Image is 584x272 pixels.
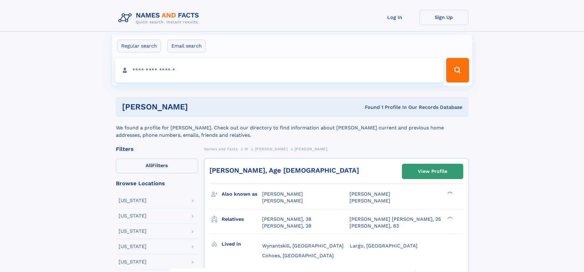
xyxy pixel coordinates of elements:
[255,147,288,151] span: [PERSON_NAME]
[349,191,390,197] span: [PERSON_NAME]
[349,223,399,229] a: [PERSON_NAME], 83
[116,10,204,26] img: Logo Names and Facts
[122,103,277,111] h1: [PERSON_NAME]
[262,191,303,197] span: [PERSON_NAME]
[255,145,288,153] a: [PERSON_NAME]
[209,167,359,174] a: [PERSON_NAME], Age [DEMOGRAPHIC_DATA]
[276,104,462,111] div: Found 1 Profile In Our Records Database
[262,216,311,223] a: [PERSON_NAME], 38
[167,40,206,52] label: Email search
[295,147,327,151] span: [PERSON_NAME]
[115,58,444,82] input: search input
[119,198,147,203] div: [US_STATE]
[349,198,390,204] span: [PERSON_NAME]
[245,147,248,151] span: M
[117,40,161,52] label: Regular search
[370,10,419,25] a: Log In
[222,214,262,224] h3: Relatives
[262,198,303,204] span: [PERSON_NAME]
[446,191,453,195] div: ❯
[446,216,453,220] div: ❯
[262,253,334,259] span: Cohoes, [GEOGRAPHIC_DATA]
[116,159,198,173] label: Filters
[418,164,447,178] div: View Profile
[204,145,238,153] a: Names and Facts
[222,189,262,199] h3: Also known as
[262,223,311,229] a: [PERSON_NAME], 28
[446,58,469,82] button: Search Button
[262,243,344,249] span: Wynantskill, [GEOGRAPHIC_DATA]
[222,239,262,249] h3: Lived in
[116,181,198,186] div: Browse Locations
[146,163,152,168] span: All
[350,243,418,249] span: Largo, [GEOGRAPHIC_DATA]
[419,10,468,25] a: Sign Up
[245,145,248,153] a: M
[116,146,198,152] div: Filters
[116,117,468,139] div: We found a profile for [PERSON_NAME]. Check out our directory to find information about [PERSON_N...
[349,216,441,223] a: [PERSON_NAME] [PERSON_NAME], 25
[402,164,463,179] a: View Profile
[119,229,147,234] div: [US_STATE]
[119,244,147,249] div: [US_STATE]
[119,213,147,218] div: [US_STATE]
[119,259,147,264] div: [US_STATE]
